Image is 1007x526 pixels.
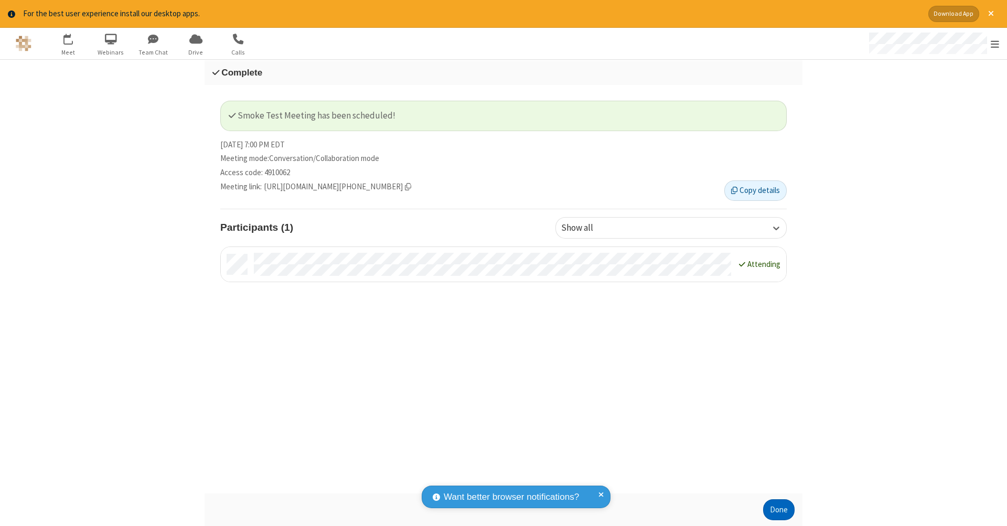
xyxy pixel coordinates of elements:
[220,153,787,165] li: Meeting mode : Conversation/Collaboration mode
[91,48,131,57] span: Webinars
[724,180,787,201] button: Copy details
[49,48,88,57] span: Meet
[212,68,795,78] h3: Complete
[176,48,216,57] span: Drive
[220,217,548,238] h4: Participants (1)
[983,6,999,22] button: Close alert
[4,28,43,59] button: Logo
[220,139,285,151] span: [DATE] 7:00 PM EDT
[23,8,920,20] div: For the best user experience install our desktop apps.
[220,181,262,193] span: Meeting link :
[71,34,78,41] div: 9
[219,48,258,57] span: Calls
[264,181,411,193] span: Copy meeting link
[561,221,611,235] div: Show all
[859,28,1007,59] div: Open menu
[220,167,787,179] li: Access code: 4910062
[763,499,795,520] button: Done
[981,499,999,519] iframe: Chat
[229,110,395,121] span: Smoke Test Meeting has been scheduled!
[444,490,579,504] span: Want better browser notifications?
[134,48,173,57] span: Team Chat
[16,36,31,51] img: QA Selenium DO NOT DELETE OR CHANGE
[928,6,979,22] button: Download App
[747,259,780,269] span: Attending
